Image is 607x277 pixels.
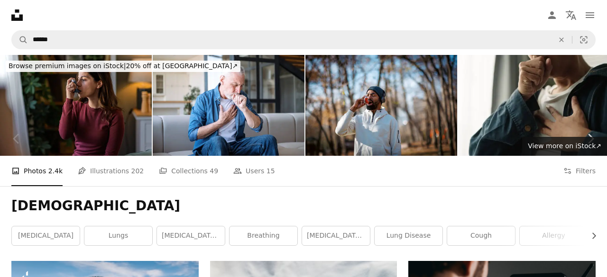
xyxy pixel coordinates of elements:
[11,9,23,21] a: Home — Unsplash
[305,55,457,156] img: Young man using inhaler while exercising outdoors in a park
[78,156,144,186] a: Illustrations 202
[585,226,596,245] button: scroll list to the right
[520,226,588,245] a: allergy
[11,197,596,214] h1: [DEMOGRAPHIC_DATA]
[131,166,144,176] span: 202
[12,31,28,49] button: Search Unsplash
[12,226,80,245] a: [MEDICAL_DATA]
[561,6,580,25] button: Language
[267,166,275,176] span: 15
[563,156,596,186] button: Filters
[528,142,601,150] span: View more on iStock ↗
[153,55,304,156] img: Man having asthma attack, difficulties with breathe, feeling severe pain
[302,226,370,245] a: [MEDICAL_DATA] child
[522,137,607,156] a: View more on iStock↗
[375,226,442,245] a: lung disease
[233,156,275,186] a: Users 15
[9,62,126,70] span: Browse premium images on iStock |
[572,31,595,49] button: Visual search
[11,30,596,49] form: Find visuals sitewide
[157,226,225,245] a: [MEDICAL_DATA] [MEDICAL_DATA]
[580,6,599,25] button: Menu
[159,156,218,186] a: Collections 49
[210,166,218,176] span: 49
[543,6,561,25] a: Log in / Sign up
[574,93,607,184] a: Next
[230,226,297,245] a: breathing
[551,31,572,49] button: Clear
[9,62,238,70] span: 20% off at [GEOGRAPHIC_DATA] ↗
[447,226,515,245] a: cough
[84,226,152,245] a: lungs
